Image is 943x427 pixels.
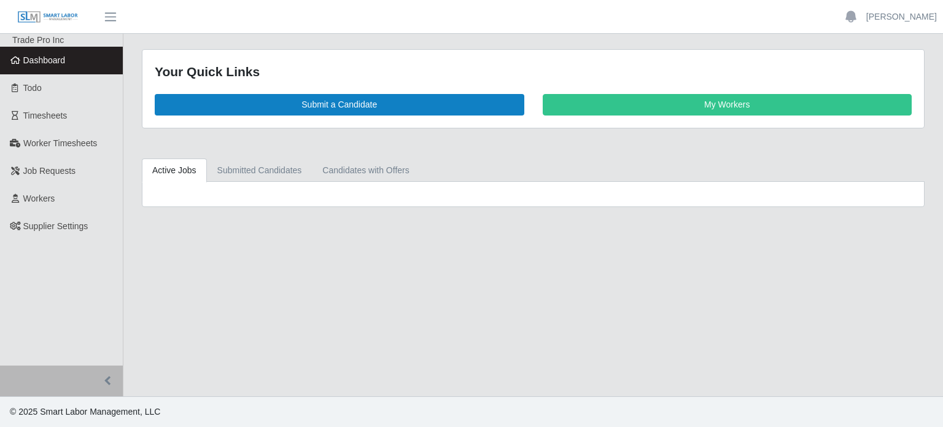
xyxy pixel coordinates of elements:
a: [PERSON_NAME] [866,10,937,23]
a: Active Jobs [142,159,207,182]
span: Workers [23,194,55,203]
span: Worker Timesheets [23,138,97,148]
a: Submitted Candidates [207,159,312,182]
a: Candidates with Offers [312,159,419,182]
img: SLM Logo [17,10,79,24]
a: Submit a Candidate [155,94,524,116]
span: © 2025 Smart Labor Management, LLC [10,407,160,417]
span: Timesheets [23,111,68,120]
span: Job Requests [23,166,76,176]
span: Todo [23,83,42,93]
span: Supplier Settings [23,221,88,231]
a: My Workers [543,94,912,116]
div: Your Quick Links [155,62,912,82]
span: Dashboard [23,55,66,65]
span: Trade Pro Inc [12,35,64,45]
